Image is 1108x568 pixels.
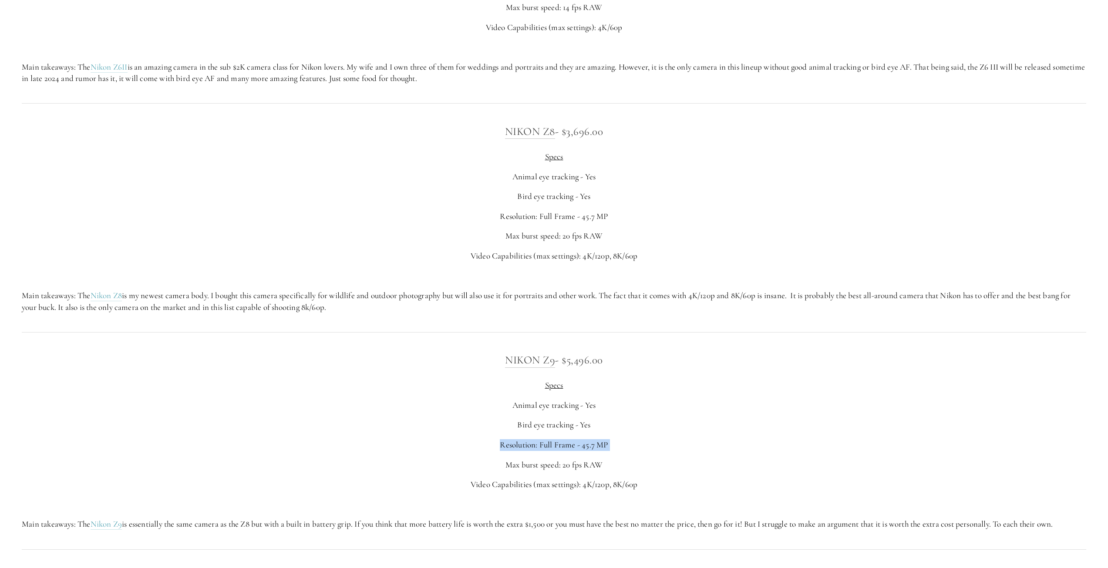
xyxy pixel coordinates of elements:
[22,479,1086,491] p: Video Capabilities (max settings): 4K/120p, 8K/60p
[91,290,122,301] a: Nikon Z8
[22,459,1086,471] p: Max burst speed: 20 fps RAW
[22,123,1086,140] h3: - $3,696.00
[22,191,1086,202] p: Bird eye tracking - Yes
[22,419,1086,431] p: Bird eye tracking - Yes
[545,380,563,390] span: Specs
[91,519,122,530] a: Nikon Z9
[22,22,1086,34] p: Video Capabilities (max settings): 4K/60p
[22,290,1086,313] p: Main takeaways: The is my newest camera body. I bought this camera specifically for wildlife and ...
[22,61,1086,84] p: Main takeaways: The is an amazing camera in the sub $2K camera class for Nikon lovers. My wife an...
[545,151,563,161] span: Specs
[91,62,128,73] a: Nikon Z6II
[22,250,1086,262] p: Video Capabilities (max settings): 4K/120p, 8K/60p
[22,351,1086,369] h3: - $5,496.00
[22,2,1086,13] p: Max burst speed: 14 fps RAW
[22,400,1086,411] p: Animal eye tracking - Yes
[22,230,1086,242] p: Max burst speed: 20 fps RAW
[22,211,1086,222] p: Resolution: Full Frame - 45.7 MP
[505,125,555,139] a: Nikon Z8
[22,439,1086,451] p: Resolution: Full Frame - 45.7 MP
[22,518,1086,530] p: Main takeaways: The is essentially the same camera as the Z8 but with a built in battery grip. If...
[505,353,555,367] a: Nikon Z9
[22,171,1086,183] p: Animal eye tracking - Yes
